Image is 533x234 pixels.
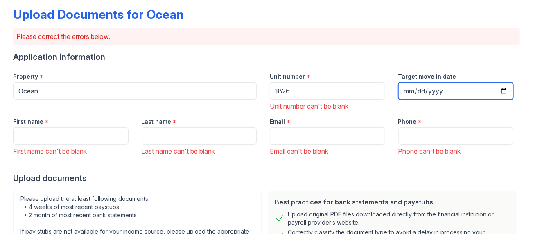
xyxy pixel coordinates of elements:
div: Best practices for bank statements and paystubs [275,197,510,207]
div: Application information [13,51,520,63]
div: First name can't be blank [13,146,129,156]
div: Upload Documents for Ocean [13,7,184,22]
div: Email can't be blank [270,146,385,156]
label: Property [13,73,38,81]
p: Please correct the errors below. [16,32,517,41]
label: Target move in date [398,73,456,81]
label: Phone [398,118,417,126]
label: First name [13,118,43,126]
div: Phone can't be blank [398,146,514,156]
label: Email [270,118,285,126]
div: Last name can't be blank [142,146,257,156]
div: Upload original PDF files downloaded directly from the financial institution or payroll provider’... [288,210,510,227]
div: Upload documents [13,173,520,184]
label: Unit number [270,73,305,81]
div: Unit number can't be blank [270,101,385,111]
label: Last name [142,118,172,126]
